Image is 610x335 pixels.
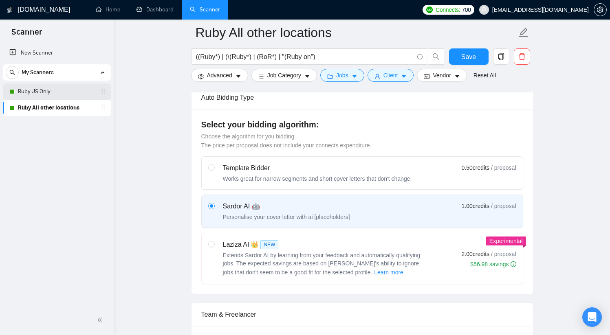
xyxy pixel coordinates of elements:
span: Jobs [336,71,348,80]
button: search [428,48,444,65]
span: info-circle [417,54,423,59]
span: edit [518,27,529,38]
span: Client [383,71,398,80]
a: dashboardDashboard [137,6,174,13]
input: Search Freelance Jobs... [196,52,414,62]
div: Open Intercom Messenger [582,307,602,327]
h4: Select your bidding algorithm: [201,119,523,130]
a: homeHome [96,6,120,13]
span: search [6,70,18,75]
span: info-circle [511,261,516,267]
span: copy [493,53,509,60]
span: Learn more [374,268,403,277]
div: Auto Bidding Type [201,86,523,109]
span: setting [594,7,606,13]
span: holder [100,88,107,95]
div: Personalise your cover letter with ai [placeholders] [223,213,350,221]
span: Choose the algorithm for you bidding. The price per proposal does not include your connects expen... [201,133,372,149]
span: setting [198,73,204,79]
span: 700 [462,5,471,14]
button: Laziza AI NEWExtends Sardor AI by learning from your feedback and automatically qualifying jobs. ... [374,267,404,277]
span: 1.00 credits [462,201,489,210]
img: logo [7,4,13,17]
a: setting [594,7,607,13]
span: Vendor [433,71,451,80]
button: copy [493,48,509,65]
a: Ruby All other locations [18,100,95,116]
span: caret-down [352,73,357,79]
span: My Scanners [22,64,54,81]
a: Ruby US Only [18,83,95,100]
div: Works great for narrow segments and short cover letters that don't change. [223,175,412,183]
input: Scanner name... [196,22,517,43]
button: folderJobscaret-down [320,69,364,82]
div: Sardor AI 🤖 [223,201,350,211]
div: Template Bidder [223,163,412,173]
span: Advanced [207,71,232,80]
span: Experimental [489,238,523,244]
span: double-left [97,316,105,324]
span: / proposal [491,164,516,172]
span: 2.00 credits [462,250,489,258]
img: upwork-logo.png [426,7,433,13]
span: search [428,53,444,60]
div: $56.98 savings [470,260,516,268]
button: setting [594,3,607,16]
span: caret-down [401,73,407,79]
li: My Scanners [3,64,111,116]
span: user [481,7,487,13]
span: Save [461,52,476,62]
button: userClientcaret-down [368,69,414,82]
button: settingAdvancedcaret-down [191,69,248,82]
a: New Scanner [9,45,104,61]
div: Team & Freelancer [201,303,523,326]
button: idcardVendorcaret-down [417,69,467,82]
span: / proposal [491,202,516,210]
span: bars [258,73,264,79]
span: user [374,73,380,79]
button: delete [514,48,530,65]
span: 👑 [251,240,259,250]
button: Save [449,48,489,65]
a: Reset All [473,71,496,80]
span: NEW [260,240,278,249]
span: caret-down [454,73,460,79]
button: barsJob Categorycaret-down [251,69,317,82]
span: Job Category [267,71,301,80]
span: idcard [424,73,429,79]
span: holder [100,105,107,111]
li: New Scanner [3,45,111,61]
span: / proposal [491,250,516,258]
span: Connects: [436,5,460,14]
span: folder [327,73,333,79]
span: caret-down [236,73,241,79]
span: caret-down [304,73,310,79]
span: 0.50 credits [462,163,489,172]
span: delete [514,53,530,60]
span: Scanner [5,26,48,43]
div: Laziza AI [223,240,427,250]
span: Extends Sardor AI by learning from your feedback and automatically qualifying jobs. The expected ... [223,252,421,276]
button: search [6,66,19,79]
a: searchScanner [190,6,220,13]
